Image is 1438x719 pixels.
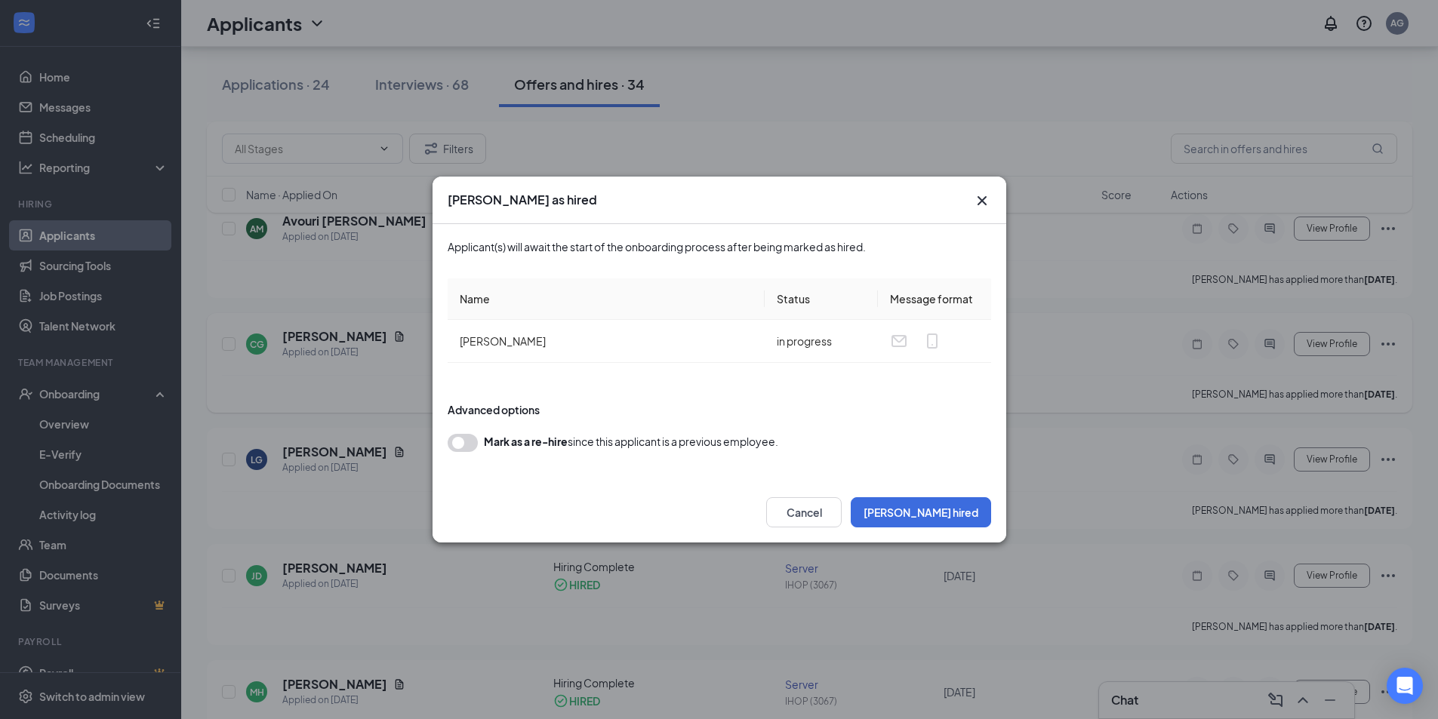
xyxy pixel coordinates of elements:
button: Cancel [766,497,842,527]
svg: MobileSms [923,332,941,350]
td: in progress [765,320,878,363]
span: [PERSON_NAME] [460,334,546,348]
th: Message format [878,278,991,320]
th: Status [765,278,878,320]
svg: Email [890,332,908,350]
h3: [PERSON_NAME] as hired [448,192,597,208]
svg: Cross [973,192,991,210]
th: Name [448,278,765,320]
button: [PERSON_NAME] hired [851,497,991,527]
div: since this applicant is a previous employee. [484,434,778,449]
div: Advanced options [448,402,991,417]
b: Mark as a re-hire [484,435,568,448]
div: Open Intercom Messenger [1387,668,1423,704]
div: Applicant(s) will await the start of the onboarding process after being marked as hired. [448,239,991,254]
button: Close [973,192,991,210]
